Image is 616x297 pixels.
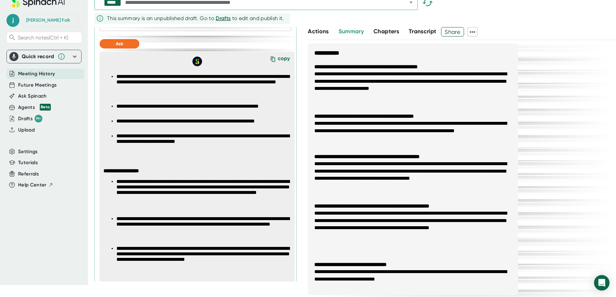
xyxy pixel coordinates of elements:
div: Open Intercom Messenger [594,275,610,291]
button: Settings [18,148,38,155]
button: Transcript [409,27,437,36]
div: Quick record [9,50,79,63]
span: Ask [116,41,123,47]
button: Upload [18,126,35,134]
div: Beta [40,104,51,111]
button: Summary [339,27,364,36]
span: Chapters [373,28,399,35]
button: Drafts 99+ [18,115,42,122]
div: Janice Folk [26,17,70,23]
button: Future Meetings [18,81,57,89]
div: copy [278,55,290,64]
button: Ask [100,39,139,48]
button: Ask Spinach [18,92,47,100]
div: 99+ [35,115,42,122]
button: Actions [308,27,329,36]
button: Share [441,27,464,37]
button: Referrals [18,170,39,178]
div: Agents [18,104,51,111]
button: Tutorials [18,159,38,166]
button: Meeting History [18,70,55,78]
div: Quick record [22,53,54,60]
span: Summary [339,28,364,35]
span: Search notes (Ctrl + K) [18,35,68,41]
button: Help Center [18,181,53,189]
span: Share [441,26,464,37]
span: Help Center [18,181,47,189]
span: Drafts [216,15,231,21]
button: Agents Beta [18,104,51,111]
div: Drafts [18,115,42,122]
div: This summary is an unpublished draft. Go to to edit and publish it. [107,15,284,22]
span: Transcript [409,28,437,35]
button: Drafts [216,15,231,22]
button: Chapters [373,27,399,36]
span: Actions [308,28,329,35]
span: j [6,14,19,27]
